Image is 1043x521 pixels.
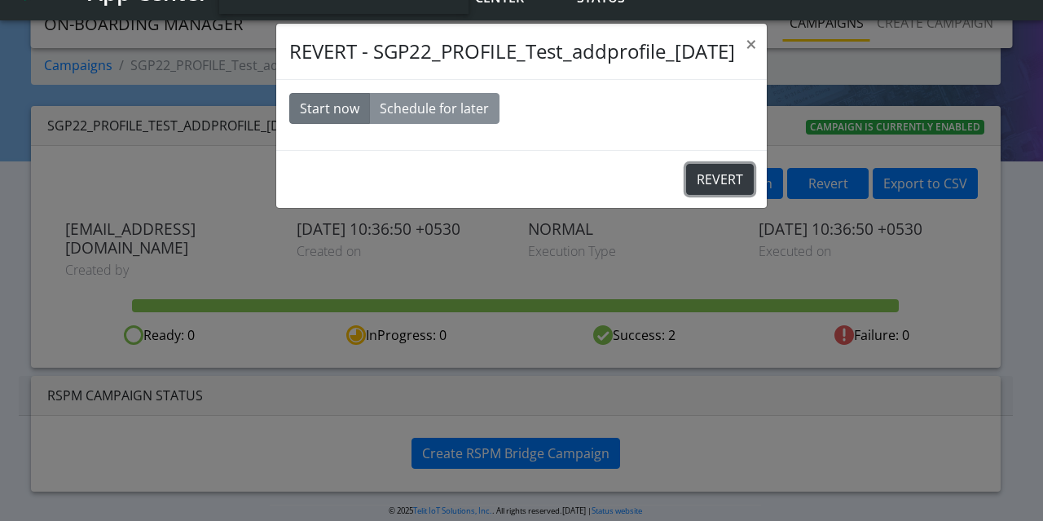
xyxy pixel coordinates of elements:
[369,93,499,124] button: Schedule for later
[289,37,755,66] h4: REVERT - SGP22_PROFILE_Test_addprofile_[DATE]
[686,164,754,195] button: REVERT
[289,93,370,124] button: Start now
[736,24,767,64] button: Close
[289,93,499,124] div: Basic example
[746,30,757,57] span: ×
